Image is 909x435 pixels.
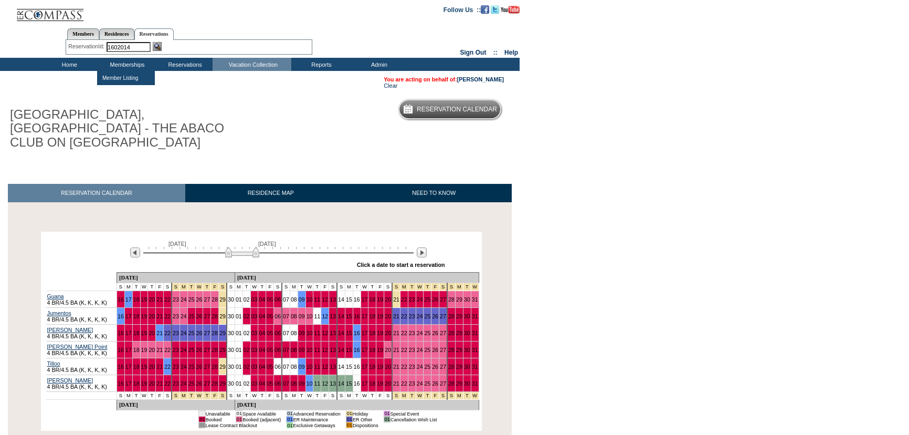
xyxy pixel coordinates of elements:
a: 01 [236,364,242,370]
img: Follow us on Twitter [491,5,499,14]
a: 24 [181,330,187,336]
a: 30 [228,380,234,387]
a: 26 [196,364,203,370]
a: 01 [236,296,242,303]
a: 01 [236,313,242,319]
a: 20 [385,364,391,370]
a: 21 [393,296,399,303]
td: Reservations [155,58,213,71]
a: 16 [354,313,360,319]
a: 21 [393,364,399,370]
a: 11 [314,347,320,353]
a: 26 [196,380,203,387]
a: 30 [464,296,470,303]
td: Admin [349,58,407,71]
a: 23 [409,296,415,303]
a: 15 [346,313,352,319]
a: 30 [228,364,234,370]
a: Clear [384,82,397,89]
a: 25 [188,330,195,336]
a: 09 [299,380,305,387]
a: 27 [440,330,446,336]
a: Residences [99,28,134,39]
img: Subscribe to our YouTube Channel [501,6,520,14]
a: 28 [212,364,218,370]
a: 18 [369,380,375,387]
a: 27 [204,296,210,303]
a: 07 [283,313,289,319]
a: 23 [173,330,179,336]
a: Subscribe to our YouTube Channel [501,6,520,12]
a: 09 [299,313,305,319]
a: 24 [417,313,423,319]
a: 14 [338,296,344,303]
a: 26 [196,296,203,303]
a: 22 [164,296,171,303]
a: Sign Out [460,49,486,56]
a: 03 [251,380,258,387]
a: 30 [464,364,470,370]
a: 05 [267,313,273,319]
a: 11 [314,296,320,303]
a: 12 [322,364,328,370]
a: 06 [274,296,281,303]
a: Reservations [134,28,174,40]
a: 29 [456,364,462,370]
a: 17 [125,296,132,303]
a: 21 [393,330,399,336]
a: 29 [219,347,226,353]
a: 18 [369,347,375,353]
a: 11 [314,313,320,319]
a: 27 [440,364,446,370]
a: 26 [432,313,438,319]
a: 16 [118,364,124,370]
a: 27 [204,364,210,370]
a: 17 [125,330,132,336]
a: 06 [274,364,281,370]
a: NEED TO KNOW [356,184,512,202]
a: 17 [362,296,368,303]
a: 27 [204,380,210,387]
a: 12 [322,296,328,303]
a: 06 [274,313,281,319]
a: 25 [424,364,430,370]
a: 30 [228,313,234,319]
a: 19 [141,313,147,319]
a: 31 [472,296,478,303]
a: 24 [417,380,423,387]
a: 18 [133,313,140,319]
a: 30 [228,330,234,336]
a: [PERSON_NAME] [47,377,93,384]
a: 09 [299,364,305,370]
a: 01 [236,330,242,336]
a: 25 [424,313,430,319]
a: 04 [259,347,265,353]
a: 25 [424,296,430,303]
a: 27 [440,296,446,303]
a: 06 [274,330,281,336]
img: Previous [130,247,140,257]
a: 13 [330,364,336,370]
a: 02 [244,330,250,336]
a: 15 [346,296,352,303]
a: 18 [133,347,140,353]
img: Next [417,247,427,257]
a: 21 [156,364,163,370]
a: 27 [440,347,446,353]
a: 16 [118,296,124,303]
a: [PERSON_NAME] Point [47,344,108,350]
a: 23 [173,364,179,370]
a: 22 [164,364,171,370]
a: 21 [156,313,163,319]
a: 05 [267,347,273,353]
a: 26 [196,347,203,353]
a: 22 [401,296,407,303]
a: 30 [464,347,470,353]
a: 16 [354,330,360,336]
a: 10 [306,330,313,336]
a: 17 [362,313,368,319]
a: 04 [259,380,265,387]
a: 24 [181,347,187,353]
a: 20 [149,380,155,387]
a: 08 [291,380,297,387]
